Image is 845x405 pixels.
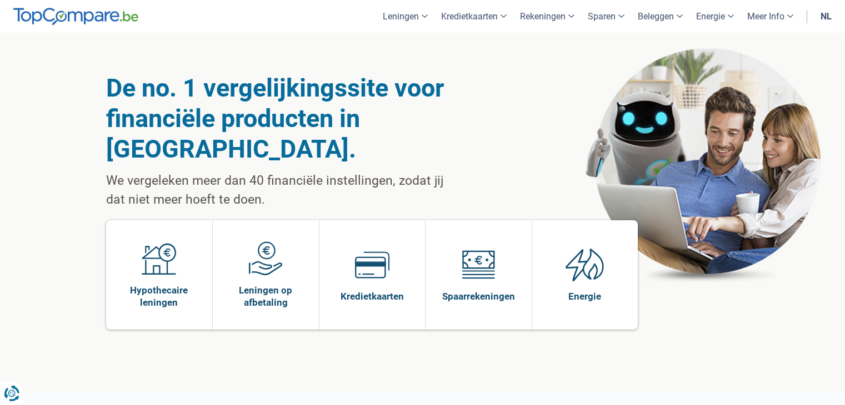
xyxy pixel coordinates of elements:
[112,284,207,308] span: Hypothecaire leningen
[319,220,426,330] a: Kredietkaarten Kredietkaarten
[442,290,515,302] span: Spaarrekeningen
[106,73,454,164] h1: De no. 1 vergelijkingssite voor financiële producten in [GEOGRAPHIC_DATA].
[248,241,283,276] img: Leningen op afbetaling
[355,247,389,282] img: Kredietkaarten
[568,290,601,302] span: Energie
[341,290,404,302] span: Kredietkaarten
[461,247,496,282] img: Spaarrekeningen
[213,220,319,330] a: Leningen op afbetaling Leningen op afbetaling
[106,171,454,209] p: We vergeleken meer dan 40 financiële instellingen, zodat jij dat niet meer hoeft te doen.
[142,241,176,276] img: Hypothecaire leningen
[426,220,532,330] a: Spaarrekeningen Spaarrekeningen
[218,284,313,308] span: Leningen op afbetaling
[13,8,138,26] img: TopCompare
[566,247,604,282] img: Energie
[532,220,638,330] a: Energie Energie
[106,220,213,330] a: Hypothecaire leningen Hypothecaire leningen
